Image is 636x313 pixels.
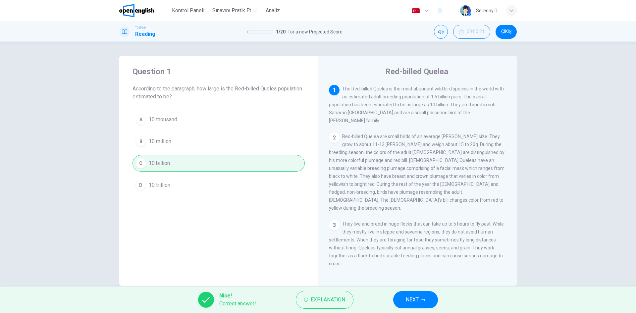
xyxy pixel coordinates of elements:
[393,291,438,308] button: NEXT
[453,25,490,39] div: Hide
[296,291,353,309] button: Explanation
[460,5,471,16] img: Profile picture
[329,132,340,143] div: 2
[434,25,448,39] div: Mute
[210,5,260,17] button: Sınavını Pratik Et
[385,66,448,77] h4: Red-billed Quelea
[119,4,169,17] a: OpenEnglish logo
[288,28,343,36] span: for a new Projected Score
[132,66,305,77] h4: Question 1
[212,7,251,15] span: Sınavını Pratik Et
[501,29,511,34] span: ÇIKIŞ
[329,220,340,231] div: 3
[453,25,490,39] button: 00:00:21
[329,85,340,95] div: 1
[169,5,207,17] button: Kontrol Paneli
[219,300,256,308] span: Correct answer!
[329,221,504,266] span: They live and breed in huge flocks that can take up to 5 hours to fly past. While they mostly liv...
[132,85,305,101] span: According to the paragraph, how large is the Red-billed Quelea population estimated to be?
[476,7,498,15] div: Serenay D.
[496,25,517,39] button: ÇIKIŞ
[276,28,286,36] span: 1 / 20
[406,295,419,304] span: NEXT
[311,295,345,304] span: Explanation
[172,7,204,15] span: Kontrol Paneli
[135,30,155,38] h1: Reading
[329,134,504,211] span: Red-billed Quelea are small birds of an average [PERSON_NAME] size. They grow to about 11-13 [PER...
[412,8,420,13] img: tr
[467,29,485,34] span: 00:00:21
[262,5,284,17] button: Analiz
[329,86,504,123] span: The Red-billed Quelea is the most abundant wild bird species in the world with an estimated adult...
[219,292,256,300] span: Nice!
[119,4,154,17] img: OpenEnglish logo
[266,7,280,15] span: Analiz
[135,26,146,30] span: TOEFL®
